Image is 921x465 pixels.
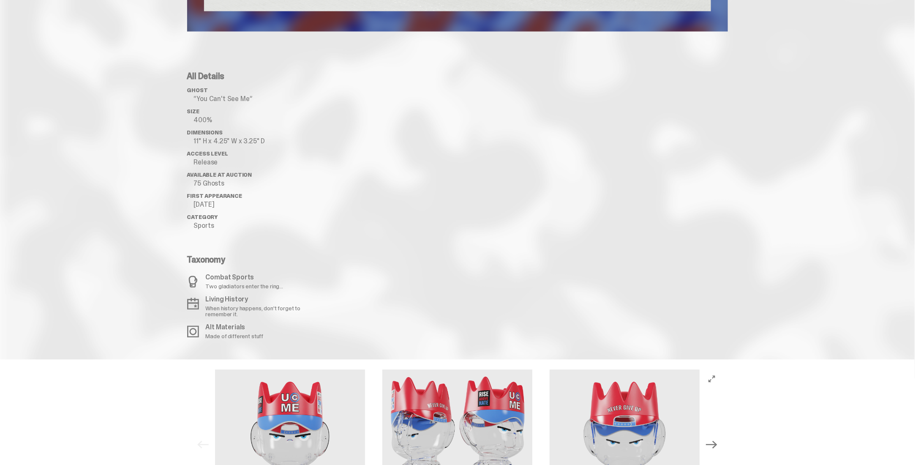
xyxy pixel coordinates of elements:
p: Alt Materials [206,324,264,331]
p: 11" H x 4.25" W x 3.25" D [194,138,322,145]
p: “You Can't See Me” [194,96,322,103]
p: Taxonomy [187,256,317,264]
span: Available at Auction [187,172,252,179]
p: Living History [206,296,317,303]
span: Category [187,214,218,221]
p: When history happens, don't forget to remember it. [206,306,317,317]
button: View full-screen [707,374,717,384]
p: Made of different stuff [206,334,264,339]
p: Combat Sports [206,274,283,281]
p: Sports [194,223,322,230]
p: [DATE] [194,202,322,208]
span: Dimensions [187,129,223,137]
p: Release [194,159,322,166]
span: First Appearance [187,193,242,200]
p: 75 Ghosts [194,181,322,187]
button: Next [703,436,721,454]
span: Access Level [187,150,228,158]
p: Two gladiators enter the ring... [206,284,283,290]
p: All Details [187,72,322,81]
span: Size [187,108,199,115]
span: ghost [187,87,208,94]
p: 400% [194,117,322,124]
